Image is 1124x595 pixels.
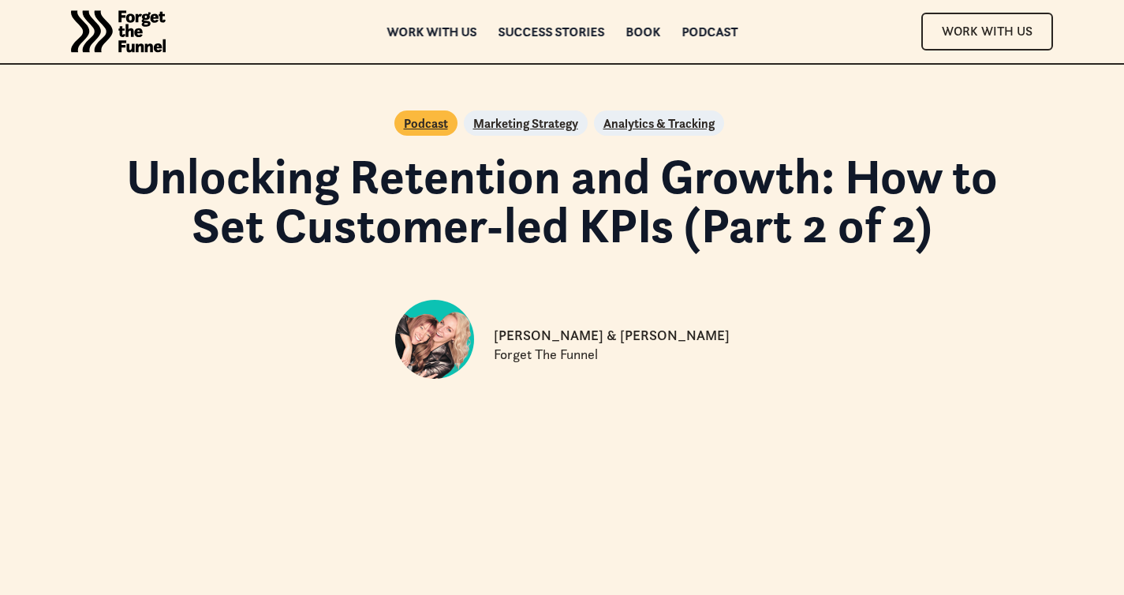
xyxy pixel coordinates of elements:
a: Book [625,26,660,37]
a: Success Stories [498,26,604,37]
a: Analytics & Tracking [603,114,715,133]
a: Work with us [386,26,476,37]
p: Forget The Funnel [494,346,598,365]
h1: Unlocking Retention and Growth: How to Set Customer-led KPIs (Part 2 of 2) [114,152,1010,250]
a: Podcast [681,26,738,37]
a: Work With Us [921,13,1053,50]
p: [PERSON_NAME] & [PERSON_NAME] [494,327,730,346]
a: Marketing Strategy [473,114,578,133]
a: Podcast [404,114,448,133]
